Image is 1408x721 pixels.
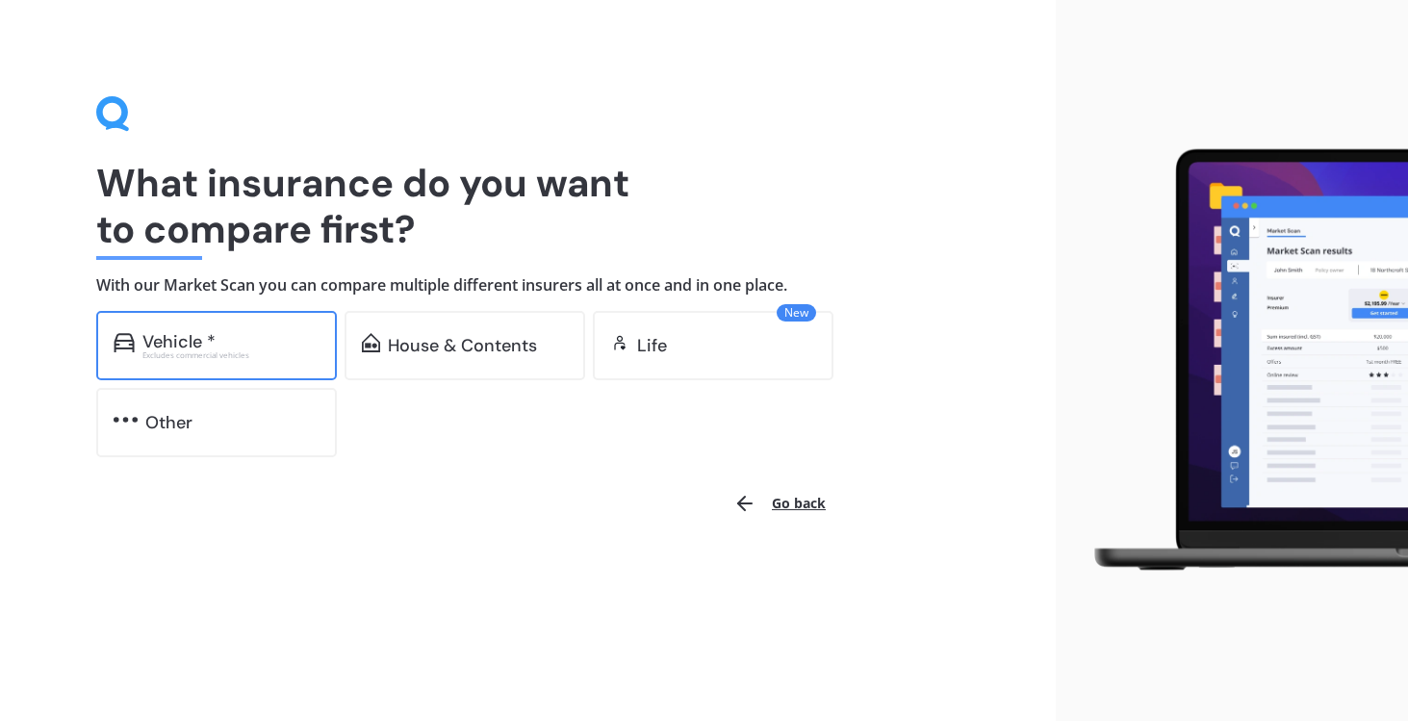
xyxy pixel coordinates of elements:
[114,333,135,352] img: car.f15378c7a67c060ca3f3.svg
[637,336,667,355] div: Life
[1071,140,1408,581] img: laptop.webp
[96,160,960,252] h1: What insurance do you want to compare first?
[142,332,216,351] div: Vehicle *
[145,413,192,432] div: Other
[610,333,629,352] img: life.f720d6a2d7cdcd3ad642.svg
[142,351,320,359] div: Excludes commercial vehicles
[777,304,816,322] span: New
[96,275,960,296] h4: With our Market Scan you can compare multiple different insurers all at once and in one place.
[388,336,537,355] div: House & Contents
[114,410,138,429] img: other.81dba5aafe580aa69f38.svg
[362,333,380,352] img: home-and-contents.b802091223b8502ef2dd.svg
[722,480,837,527] button: Go back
